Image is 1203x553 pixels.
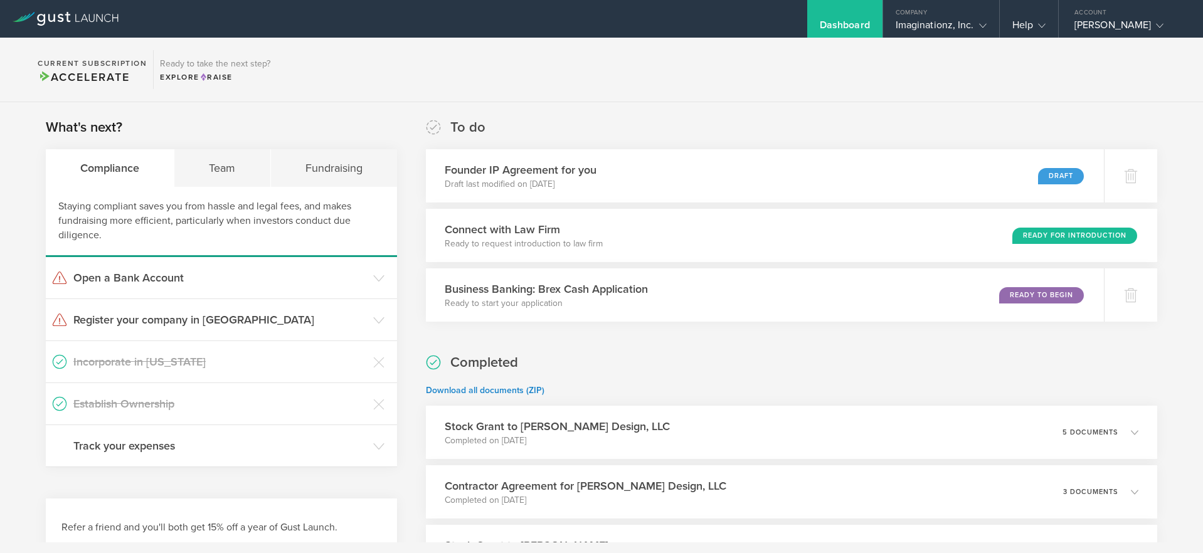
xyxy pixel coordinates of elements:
[999,287,1084,303] div: Ready to Begin
[153,50,277,89] div: Ready to take the next step?ExploreRaise
[1074,19,1181,38] div: [PERSON_NAME]
[160,71,270,83] div: Explore
[46,187,397,257] div: Staying compliant saves you from hassle and legal fees, and makes fundraising more efficient, par...
[450,118,485,137] h2: To do
[38,60,147,67] h2: Current Subscription
[73,354,367,370] h3: Incorporate in [US_STATE]
[426,149,1104,203] div: Founder IP Agreement for youDraft last modified on [DATE]Draft
[271,149,397,187] div: Fundraising
[445,281,648,297] h3: Business Banking: Brex Cash Application
[73,270,367,286] h3: Open a Bank Account
[426,385,544,396] a: Download all documents (ZIP)
[445,418,670,434] h3: Stock Grant to [PERSON_NAME] Design, LLC
[426,268,1104,322] div: Business Banking: Brex Cash ApplicationReady to start your applicationReady to Begin
[445,162,596,178] h3: Founder IP Agreement for you
[445,434,670,447] p: Completed on [DATE]
[445,221,603,238] h3: Connect with Law Firm
[820,19,870,38] div: Dashboard
[174,149,270,187] div: Team
[46,118,122,137] h2: What's next?
[61,520,381,535] h3: Refer a friend and you'll both get 15% off a year of Gust Launch.
[1063,429,1118,436] p: 5 documents
[73,396,367,412] h3: Establish Ownership
[445,178,596,191] p: Draft last modified on [DATE]
[199,73,233,82] span: Raise
[1012,19,1046,38] div: Help
[73,438,367,454] h3: Track your expenses
[426,209,1157,262] div: Connect with Law FirmReady to request introduction to law firmReady for Introduction
[73,312,367,328] h3: Register your company in [GEOGRAPHIC_DATA]
[46,149,174,187] div: Compliance
[445,494,726,507] p: Completed on [DATE]
[1038,168,1084,184] div: Draft
[1063,488,1118,495] p: 3 documents
[450,354,518,372] h2: Completed
[38,70,129,84] span: Accelerate
[896,19,987,38] div: Imaginationz, Inc.
[160,60,270,68] h3: Ready to take the next step?
[445,478,726,494] h3: Contractor Agreement for [PERSON_NAME] Design, LLC
[445,297,648,310] p: Ready to start your application
[1012,228,1137,244] div: Ready for Introduction
[445,238,603,250] p: Ready to request introduction to law firm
